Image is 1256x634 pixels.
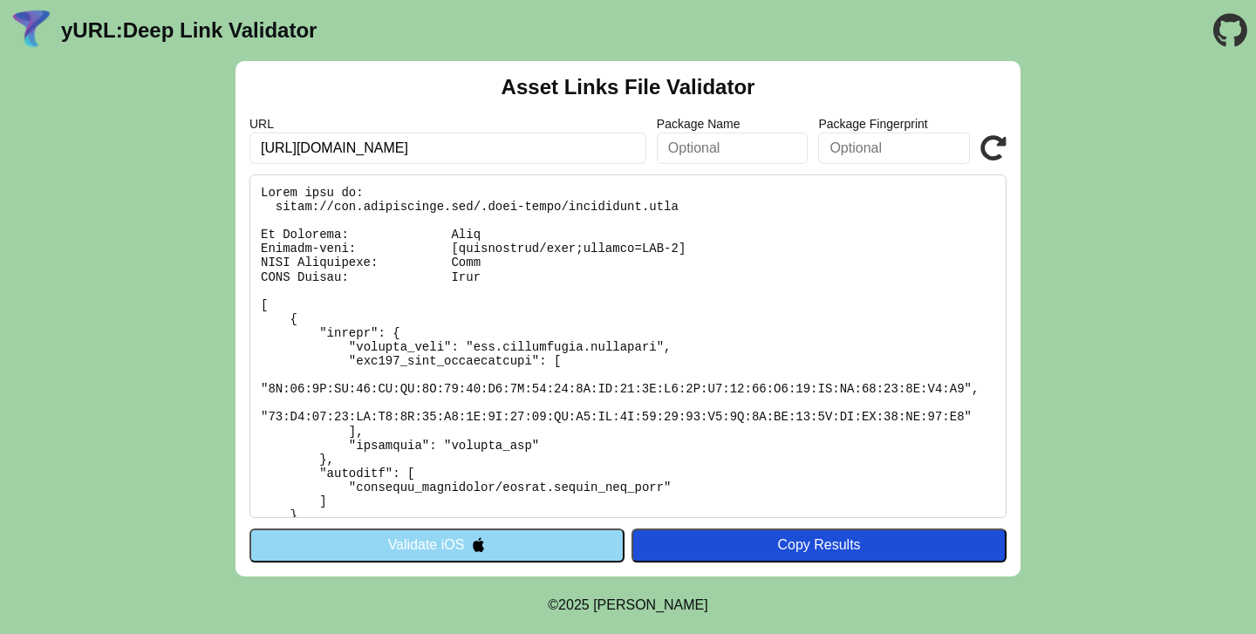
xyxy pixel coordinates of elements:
button: Copy Results [631,528,1007,562]
h2: Asset Links File Validator [502,75,755,99]
button: Validate iOS [249,528,625,562]
a: Michael Ibragimchayev's Personal Site [593,597,708,612]
span: 2025 [558,597,590,612]
div: Copy Results [640,537,998,553]
label: Package Fingerprint [818,117,970,131]
label: URL [249,117,646,131]
img: appleIcon.svg [471,537,486,552]
input: Optional [818,133,970,164]
img: yURL Logo [9,8,54,53]
a: yURL:Deep Link Validator [61,18,317,43]
footer: © [548,576,707,634]
input: Optional [657,133,809,164]
label: Package Name [657,117,809,131]
input: Required [249,133,646,164]
pre: Lorem ipsu do: sitam://con.adipiscinge.sed/.doei-tempo/incididunt.utla Et Dolorema: Aliq Enimadm-... [249,174,1007,518]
